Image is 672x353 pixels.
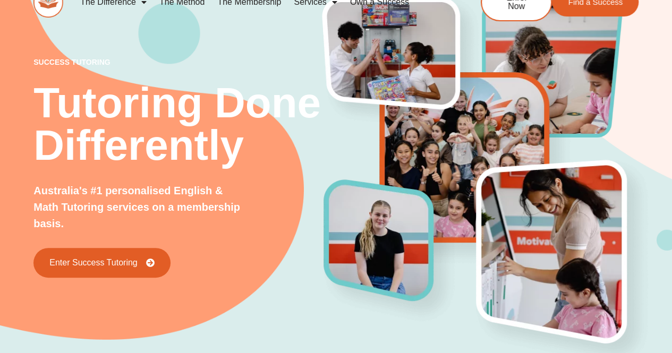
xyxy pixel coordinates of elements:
a: Enter Success Tutoring [33,248,170,278]
p: success tutoring [33,58,324,66]
iframe: Chat Widget [495,233,672,353]
span: Enter Success Tutoring [49,259,137,267]
p: Australia's #1 personalised English & Math Tutoring services on a membership basis. [33,183,245,232]
h2: Tutoring Done Differently [33,82,324,167]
